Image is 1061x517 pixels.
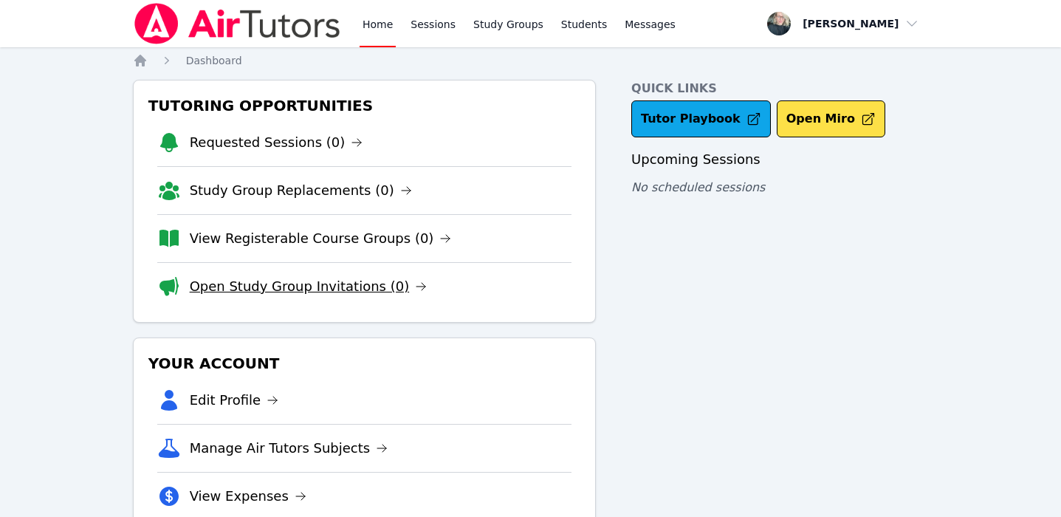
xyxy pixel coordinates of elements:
button: Open Miro [777,100,885,137]
span: Messages [625,17,676,32]
a: Edit Profile [190,390,279,411]
h3: Tutoring Opportunities [145,92,583,119]
a: Tutor Playbook [631,100,771,137]
a: View Registerable Course Groups (0) [190,228,452,249]
a: Requested Sessions (0) [190,132,363,153]
span: No scheduled sessions [631,180,765,194]
h3: Your Account [145,350,583,377]
nav: Breadcrumb [133,53,929,68]
a: View Expenses [190,486,306,507]
a: Open Study Group Invitations (0) [190,276,428,297]
a: Manage Air Tutors Subjects [190,438,388,459]
a: Study Group Replacements (0) [190,180,412,201]
span: Dashboard [186,55,242,66]
h3: Upcoming Sessions [631,149,928,170]
h4: Quick Links [631,80,928,97]
img: Air Tutors [133,3,342,44]
a: Dashboard [186,53,242,68]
